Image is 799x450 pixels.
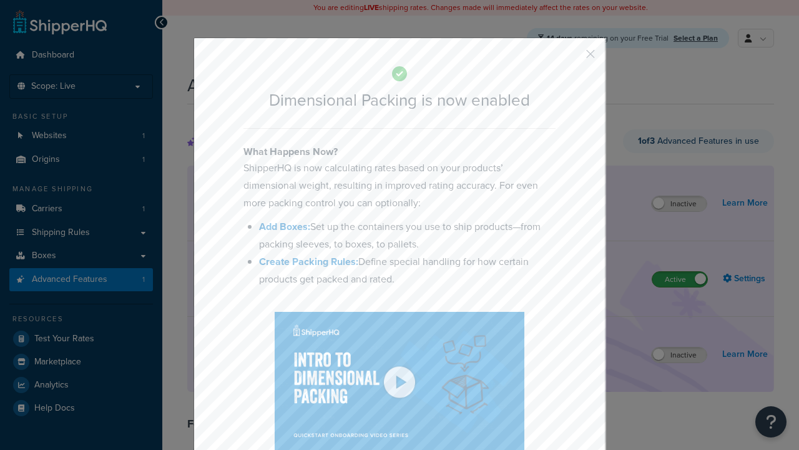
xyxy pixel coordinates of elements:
p: ShipperHQ is now calculating rates based on your products’ dimensional weight, resulting in impro... [243,159,556,212]
a: Create Packing Rules: [259,254,358,269]
li: Set up the containers you use to ship products—from packing sleeves, to boxes, to pallets. [259,218,556,253]
li: Define special handling for how certain products get packed and rated. [259,253,556,288]
h4: What Happens Now? [243,144,556,159]
a: Add Boxes: [259,219,310,234]
h2: Dimensional Packing is now enabled [243,91,556,109]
